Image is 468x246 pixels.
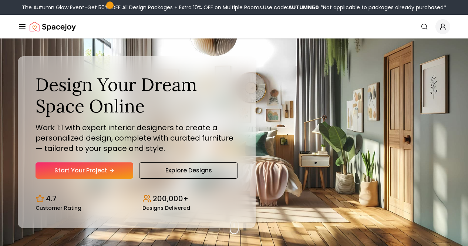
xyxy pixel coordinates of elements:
h1: Design Your Dream Space Online [36,74,238,117]
p: Work 1:1 with expert interior designers to create a personalized design, complete with curated fu... [36,122,238,154]
span: Use code: [263,4,319,11]
span: *Not applicable to packages already purchased* [319,4,446,11]
small: Designs Delivered [142,205,190,210]
img: Spacejoy Logo [30,19,76,34]
p: 4.7 [46,193,57,204]
p: 200,000+ [153,193,188,204]
a: Explore Designs [139,162,238,179]
a: Spacejoy [30,19,76,34]
div: Design stats [36,188,238,210]
b: AUTUMN50 [288,4,319,11]
nav: Global [18,15,450,38]
a: Start Your Project [36,162,133,179]
small: Customer Rating [36,205,81,210]
div: The Autumn Glow Event-Get 50% OFF All Design Packages + Extra 10% OFF on Multiple Rooms. [22,4,446,11]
